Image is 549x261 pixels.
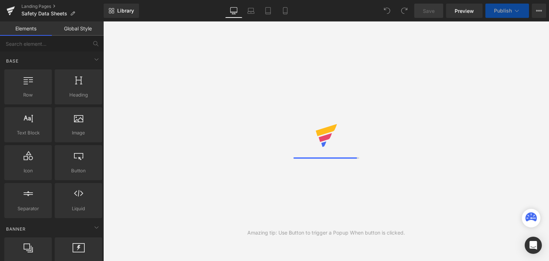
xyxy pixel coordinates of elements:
a: Desktop [225,4,242,18]
span: Library [117,8,134,14]
a: Landing Pages [21,4,104,9]
a: Mobile [277,4,294,18]
a: New Library [104,4,139,18]
span: Heading [57,91,100,99]
span: Preview [455,7,474,15]
a: Tablet [259,4,277,18]
button: More [532,4,546,18]
span: Button [57,167,100,174]
span: Icon [6,167,50,174]
a: Preview [446,4,483,18]
span: Publish [494,8,512,14]
button: Undo [380,4,394,18]
span: Image [57,129,100,137]
span: Safety Data Sheets [21,11,67,16]
span: Base [5,58,19,64]
a: Laptop [242,4,259,18]
a: Global Style [52,21,104,36]
span: Banner [5,226,26,232]
div: Amazing tip: Use Button to trigger a Popup When button is clicked. [247,229,405,237]
button: Redo [397,4,411,18]
span: Save [423,7,435,15]
div: Open Intercom Messenger [525,237,542,254]
button: Publish [485,4,529,18]
span: Separator [6,205,50,212]
span: Row [6,91,50,99]
span: Text Block [6,129,50,137]
span: Liquid [57,205,100,212]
